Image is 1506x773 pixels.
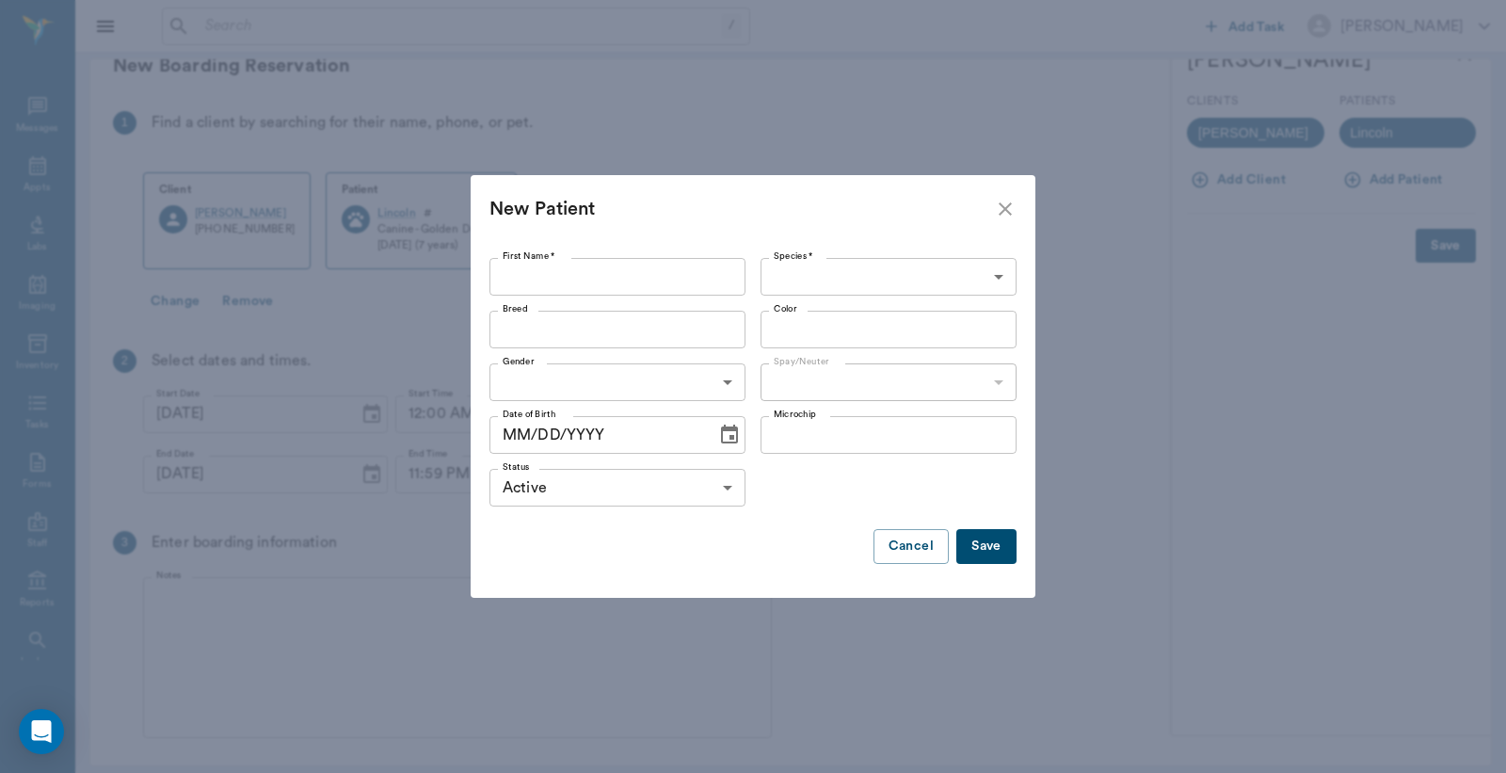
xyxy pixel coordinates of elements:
label: Microchip [774,408,816,421]
button: Choose date [711,416,748,454]
label: Spay/Neuter [774,355,829,368]
label: Species * [774,250,813,263]
button: Cancel [873,529,949,564]
label: First Name * [503,250,555,263]
button: Save [956,529,1017,564]
label: Date of Birth [503,408,555,421]
label: Breed [503,302,528,315]
div: Open Intercom Messenger [19,709,64,754]
button: close [994,198,1017,220]
div: New Patient [489,194,994,224]
label: Gender [503,355,535,368]
input: MM/DD/YYYY [489,416,703,454]
div: Active [489,469,745,507]
label: Status [503,460,530,474]
label: Color [774,302,796,315]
